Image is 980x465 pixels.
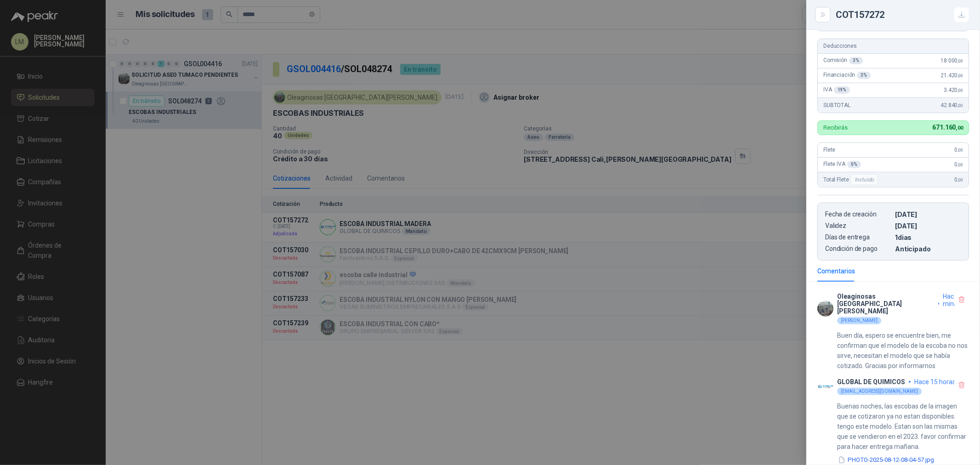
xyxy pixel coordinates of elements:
[955,161,963,168] span: 0
[837,330,969,371] p: Buen día, espero se encuentre bien, me confirman que el modelo de la escoba no nos sirve, necesit...
[940,102,963,108] span: 42.840
[837,378,905,386] p: GLOBAL DE QUIMICOS
[940,72,963,79] span: 21.420
[957,88,963,93] span: ,00
[823,72,871,79] span: Financiación
[849,57,863,64] div: 3 %
[817,266,855,276] div: Comentarios
[895,245,961,253] p: Anticipado
[817,379,833,395] img: Company Logo
[957,162,963,167] span: ,00
[837,293,935,315] p: Oleaginosas [GEOGRAPHIC_DATA][PERSON_NAME]
[943,293,969,315] span: hace 1 minuto
[825,222,891,230] p: Validez
[957,147,963,153] span: ,00
[823,125,848,130] p: Recibirás
[837,401,969,452] p: Buenas noches, las escobas de la imagen que se cotizaron ya no estan disponibles. tengo este mode...
[957,58,963,63] span: ,00
[817,301,833,317] img: Company Logo
[895,210,961,218] p: [DATE]
[837,388,922,395] div: [EMAIL_ADDRESS][DOMAIN_NAME]
[817,9,828,20] button: Close
[957,73,963,78] span: ,00
[834,86,850,94] div: 19 %
[823,161,861,168] span: Flete IVA
[837,455,935,465] button: PHOTO-2025-08-12-08-04-57.jpg
[857,72,871,79] div: 3 %
[823,57,863,64] span: Comisión
[825,233,891,241] p: Días de entrega
[955,176,963,183] span: 0
[850,174,878,185] div: Incluido
[825,245,891,253] p: Condición de pago
[823,174,880,185] span: Total Flete
[837,317,881,324] div: [PERSON_NAME]
[895,222,961,230] p: [DATE]
[956,125,963,131] span: ,00
[955,147,963,153] span: 0
[932,124,963,131] span: 671.160
[847,161,861,168] div: 0 %
[836,7,969,22] div: COT157272
[825,210,891,218] p: Fecha de creación
[823,43,856,49] span: Deducciones
[944,87,963,93] span: 3.420
[823,102,850,108] span: SUBTOTAL
[895,233,961,241] p: 1 dias
[940,57,963,64] span: 18.000
[823,147,835,153] span: Flete
[823,86,850,94] span: IVA
[957,177,963,182] span: ,00
[914,378,956,386] span: hace 15 horas
[957,103,963,108] span: ,00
